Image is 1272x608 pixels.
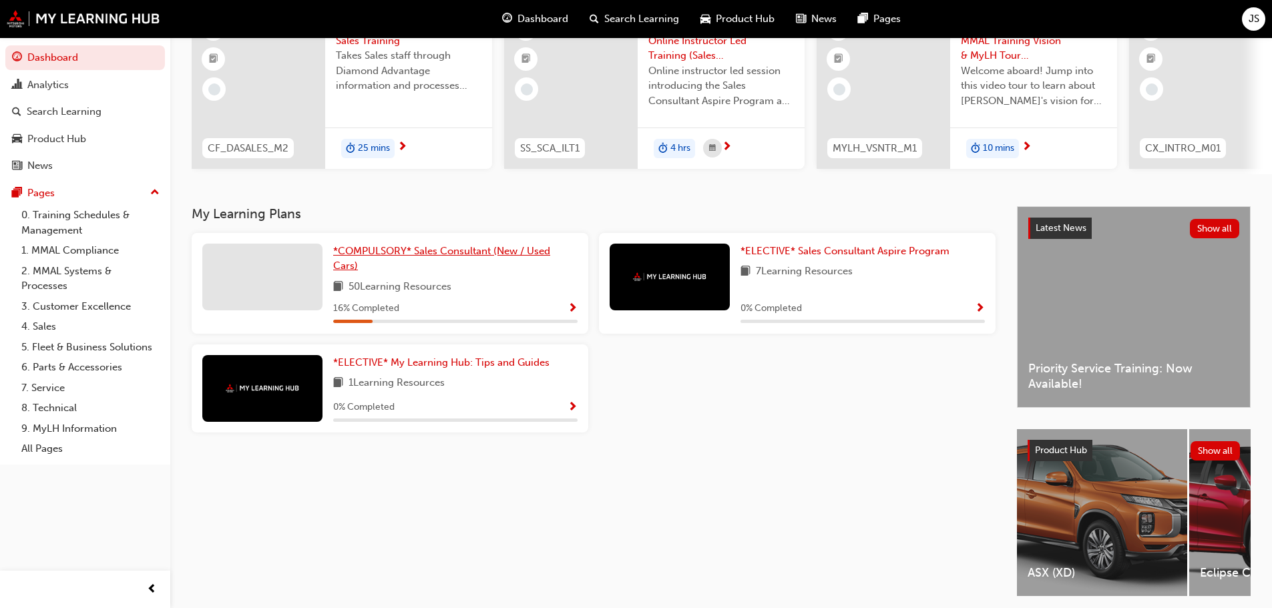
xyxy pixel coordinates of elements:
[1028,361,1239,391] span: Priority Service Training: Now Available!
[847,5,911,33] a: pages-iconPages
[12,106,21,118] span: search-icon
[192,7,492,169] a: CF_DASALES_M2Diamond Advantage: Sales TrainingTakes Sales staff through Diamond Advantage informa...
[346,140,355,158] span: duration-icon
[568,300,578,317] button: Show Progress
[834,51,843,68] span: booktick-icon
[1191,441,1241,461] button: Show all
[12,133,22,145] span: car-icon
[568,399,578,416] button: Show Progress
[1242,7,1265,31] button: JS
[504,7,805,169] a: SS_SCA_ILT1Program Orientation: Online Instructor Led Training (Sales Consultant Aspire Program)O...
[5,127,165,151] a: Product Hub
[1028,440,1240,461] a: Product HubShow all
[12,52,22,64] span: guage-icon
[1036,222,1086,234] span: Latest News
[349,375,445,392] span: 1 Learning Resources
[785,5,847,33] a: news-iconNews
[333,245,550,272] span: *COMPULSORY* Sales Consultant (New / Used Cars)
[833,83,845,95] span: learningRecordVerb_NONE-icon
[491,5,579,33] a: guage-iconDashboard
[1146,51,1156,68] span: booktick-icon
[5,43,165,181] button: DashboardAnalyticsSearch LearningProduct HubNews
[5,45,165,70] a: Dashboard
[975,300,985,317] button: Show Progress
[1145,141,1221,156] span: CX_INTRO_M01
[604,11,679,27] span: Search Learning
[971,140,980,158] span: duration-icon
[502,11,512,27] span: guage-icon
[1017,206,1251,408] a: Latest NewsShow allPriority Service Training: Now Available!
[16,438,165,459] a: All Pages
[740,244,955,259] a: *ELECTIVE* Sales Consultant Aspire Program
[7,10,160,27] img: mmal
[5,181,165,206] button: Pages
[27,104,101,119] div: Search Learning
[670,141,690,156] span: 4 hrs
[700,11,710,27] span: car-icon
[1028,565,1177,581] span: ASX (XD)
[333,400,395,415] span: 0 % Completed
[27,77,69,93] div: Analytics
[648,63,794,109] span: Online instructor led session introducing the Sales Consultant Aspire Program and outlining what ...
[12,79,22,91] span: chart-icon
[740,245,949,257] span: *ELECTIVE* Sales Consultant Aspire Program
[16,398,165,418] a: 8. Technical
[27,131,86,147] div: Product Hub
[873,11,901,27] span: Pages
[12,188,22,200] span: pages-icon
[16,296,165,317] a: 3. Customer Excellence
[16,316,165,337] a: 4. Sales
[961,63,1106,109] span: Welcome aboard! Jump into this video tour to learn about [PERSON_NAME]'s vision for your learning...
[1017,429,1187,596] a: ASX (XD)
[333,355,555,370] a: *ELECTIVE* My Learning Hub: Tips and Guides
[833,141,917,156] span: MYLH_VSNTR_M1
[633,272,706,281] img: mmal
[333,301,399,316] span: 16 % Completed
[1190,219,1240,238] button: Show all
[756,264,853,280] span: 7 Learning Resources
[150,184,160,202] span: up-icon
[16,261,165,296] a: 2. MMAL Systems & Processes
[1249,11,1259,27] span: JS
[333,375,343,392] span: book-icon
[358,141,390,156] span: 25 mins
[983,141,1014,156] span: 10 mins
[521,83,533,95] span: learningRecordVerb_NONE-icon
[16,357,165,378] a: 6. Parts & Accessories
[5,99,165,124] a: Search Learning
[1022,141,1032,154] span: next-icon
[817,7,1117,169] a: MYLH_VSNTR_M1My Learning Hub: MMAL Training Vision & MyLH Tour (Elective)Welcome aboard! Jump int...
[5,73,165,97] a: Analytics
[27,186,55,201] div: Pages
[349,279,451,296] span: 50 Learning Resources
[858,11,868,27] span: pages-icon
[658,140,668,158] span: duration-icon
[16,205,165,240] a: 0. Training Schedules & Management
[16,378,165,398] a: 7. Service
[27,158,53,174] div: News
[690,5,785,33] a: car-iconProduct Hub
[5,154,165,178] a: News
[1028,218,1239,239] a: Latest NewsShow all
[336,48,481,93] span: Takes Sales staff through Diamond Advantage information and processes relevant to the Customer sa...
[397,141,407,154] span: next-icon
[192,206,996,222] h3: My Learning Plans
[740,301,802,316] span: 0 % Completed
[16,418,165,439] a: 9. MyLH Information
[333,279,343,296] span: book-icon
[1035,444,1087,456] span: Product Hub
[208,83,220,95] span: learningRecordVerb_NONE-icon
[209,51,218,68] span: booktick-icon
[16,337,165,358] a: 5. Fleet & Business Solutions
[722,141,732,154] span: next-icon
[208,141,288,156] span: CF_DASALES_M2
[333,356,550,368] span: *ELECTIVE* My Learning Hub: Tips and Guides
[961,18,1106,63] span: My Learning Hub: MMAL Training Vision & MyLH Tour (Elective)
[796,11,806,27] span: news-icon
[1146,83,1158,95] span: learningRecordVerb_NONE-icon
[811,11,837,27] span: News
[16,240,165,261] a: 1. MMAL Compliance
[226,384,299,392] img: mmal
[147,581,157,598] span: prev-icon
